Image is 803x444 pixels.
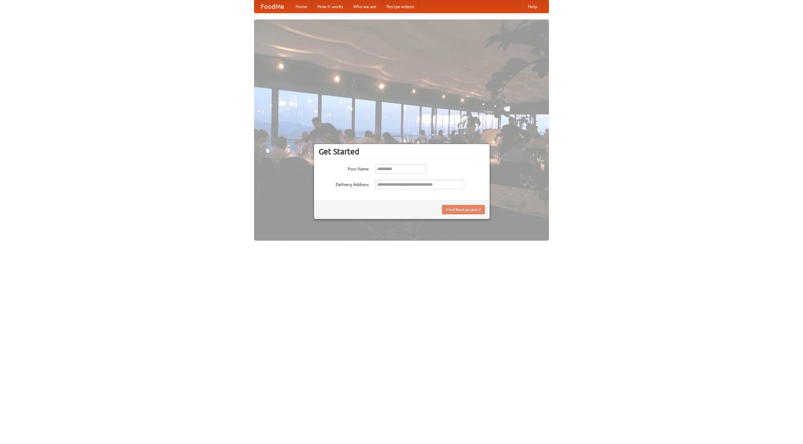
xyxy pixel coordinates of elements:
h3: Get Started [319,147,485,156]
a: Recipe videos [381,0,419,13]
a: Help [523,0,542,13]
a: Home [290,0,312,13]
a: Who we are [348,0,381,13]
a: FoodMe [254,0,290,13]
a: How it works [312,0,348,13]
label: Your Name [319,164,369,172]
button: Find Restaurants! [442,205,485,214]
label: Delivery Address [319,180,369,188]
